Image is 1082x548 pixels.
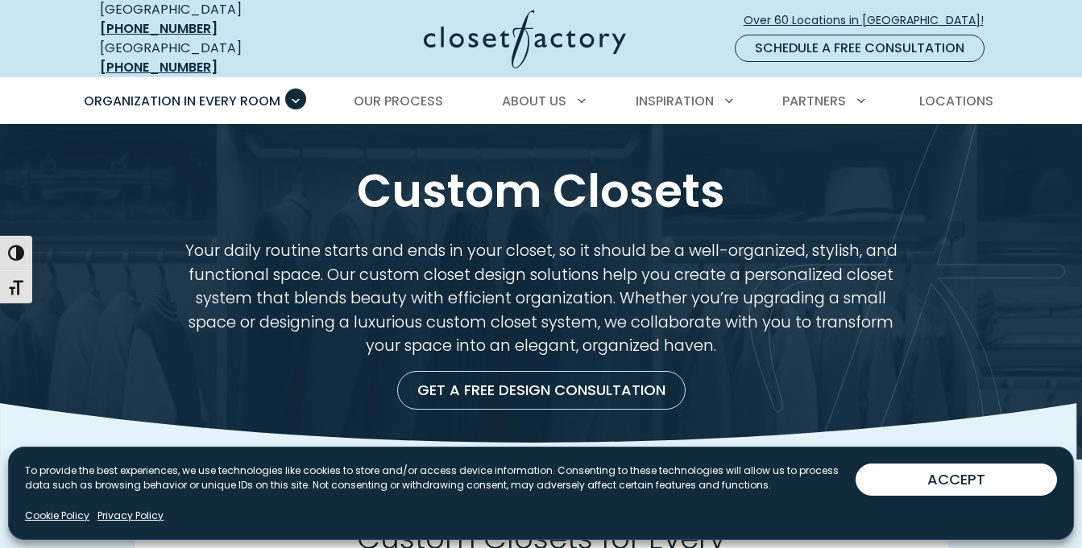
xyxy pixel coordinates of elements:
[397,371,686,410] a: Get a Free Design Consultation
[25,464,856,492] p: To provide the best experiences, we use technologies like cookies to store and/or access device i...
[100,19,218,38] a: [PHONE_NUMBER]
[782,92,846,110] span: Partners
[502,92,566,110] span: About Us
[84,92,280,110] span: Organization in Every Room
[743,6,997,35] a: Over 60 Locations in [GEOGRAPHIC_DATA]!
[100,39,297,77] div: [GEOGRAPHIC_DATA]
[172,239,910,357] p: Your daily routine starts and ends in your closet, so it should be a well-organized, stylish, and...
[735,35,985,62] a: Schedule a Free Consultation
[25,509,89,523] a: Cookie Policy
[354,92,443,110] span: Our Process
[100,58,218,76] a: [PHONE_NUMBER]
[636,92,714,110] span: Inspiration
[97,163,986,220] h1: Custom Closets
[97,509,164,523] a: Privacy Policy
[744,12,997,29] span: Over 60 Locations in [GEOGRAPHIC_DATA]!
[73,79,1010,124] nav: Primary Menu
[856,464,1057,496] button: ACCEPT
[424,10,626,68] img: Closet Factory Logo
[919,92,993,110] span: Locations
